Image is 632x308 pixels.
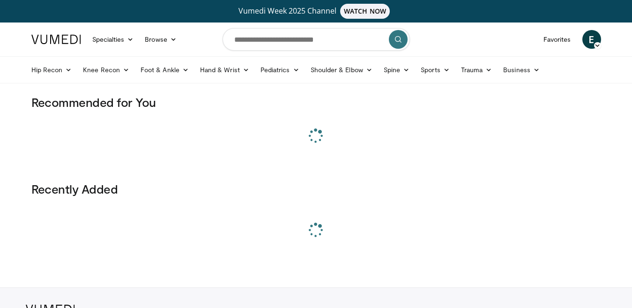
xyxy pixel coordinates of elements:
[415,60,455,79] a: Sports
[498,60,545,79] a: Business
[305,60,378,79] a: Shoulder & Elbow
[87,30,140,49] a: Specialties
[378,60,415,79] a: Spine
[194,60,255,79] a: Hand & Wrist
[340,4,390,19] span: WATCH NOW
[77,60,135,79] a: Knee Recon
[582,30,601,49] a: E
[33,4,600,19] a: Vumedi Week 2025 ChannelWATCH NOW
[255,60,305,79] a: Pediatrics
[135,60,194,79] a: Foot & Ankle
[139,30,182,49] a: Browse
[31,35,81,44] img: VuMedi Logo
[455,60,498,79] a: Trauma
[31,95,601,110] h3: Recommended for You
[538,30,577,49] a: Favorites
[223,28,410,51] input: Search topics, interventions
[31,181,601,196] h3: Recently Added
[26,60,78,79] a: Hip Recon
